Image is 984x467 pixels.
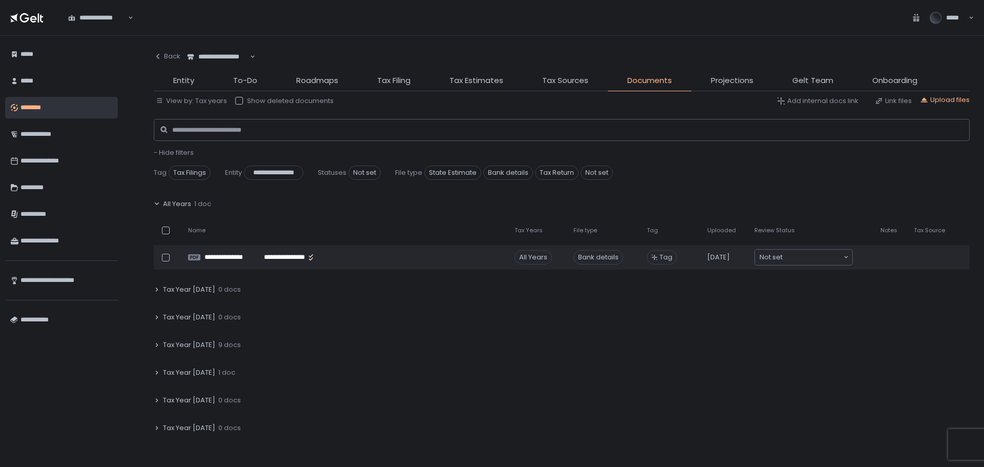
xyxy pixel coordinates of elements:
span: 9 docs [218,340,241,350]
div: Search for option [61,7,133,29]
button: Upload files [920,95,970,105]
button: View by: Tax years [156,96,227,106]
div: All Years [515,250,552,265]
div: Back [154,52,180,61]
span: 0 docs [218,313,241,322]
span: Entity [225,168,242,177]
button: Back [154,46,180,67]
span: Bank details [483,166,533,180]
span: Tax Years [515,227,543,234]
span: Notes [880,227,897,234]
div: Search for option [755,250,852,265]
span: Tax Source [914,227,945,234]
input: Search for option [783,252,843,262]
span: Tax Year [DATE] [163,313,215,322]
span: Review Status [754,227,795,234]
span: 0 docs [218,396,241,405]
span: Tag [647,227,658,234]
span: All Years [163,199,191,209]
span: Statuses [318,168,346,177]
span: Tax Year [DATE] [163,368,215,377]
span: Not set [348,166,381,180]
span: Name [188,227,206,234]
span: Tag [154,168,167,177]
span: File type [573,227,597,234]
span: Documents [627,75,672,87]
span: Tag [660,253,672,262]
span: File type [395,168,422,177]
span: Entity [173,75,194,87]
span: Tax Year [DATE] [163,423,215,433]
button: - Hide filters [154,148,194,157]
span: State Estimate [424,166,481,180]
span: To-Do [233,75,257,87]
span: Tax Year [DATE] [163,285,215,294]
span: 1 doc [194,199,211,209]
span: Roadmaps [296,75,338,87]
button: Link files [875,96,912,106]
span: [DATE] [707,253,730,262]
span: Onboarding [872,75,917,87]
span: Uploaded [707,227,736,234]
div: Bank details [573,250,623,265]
span: 0 docs [218,285,241,294]
span: Projections [711,75,753,87]
span: Not set [760,252,783,262]
span: Tax Year [DATE] [163,340,215,350]
span: Tax Estimates [449,75,503,87]
span: Tax Year [DATE] [163,396,215,405]
span: Tax Filing [377,75,411,87]
div: Search for option [180,46,255,68]
span: 1 doc [218,368,235,377]
span: Tax Return [535,166,579,180]
span: 0 docs [218,423,241,433]
button: Add internal docs link [777,96,858,106]
span: Not set [581,166,613,180]
span: Tax Filings [169,166,211,180]
span: Gelt Team [792,75,833,87]
span: Tax Sources [542,75,588,87]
